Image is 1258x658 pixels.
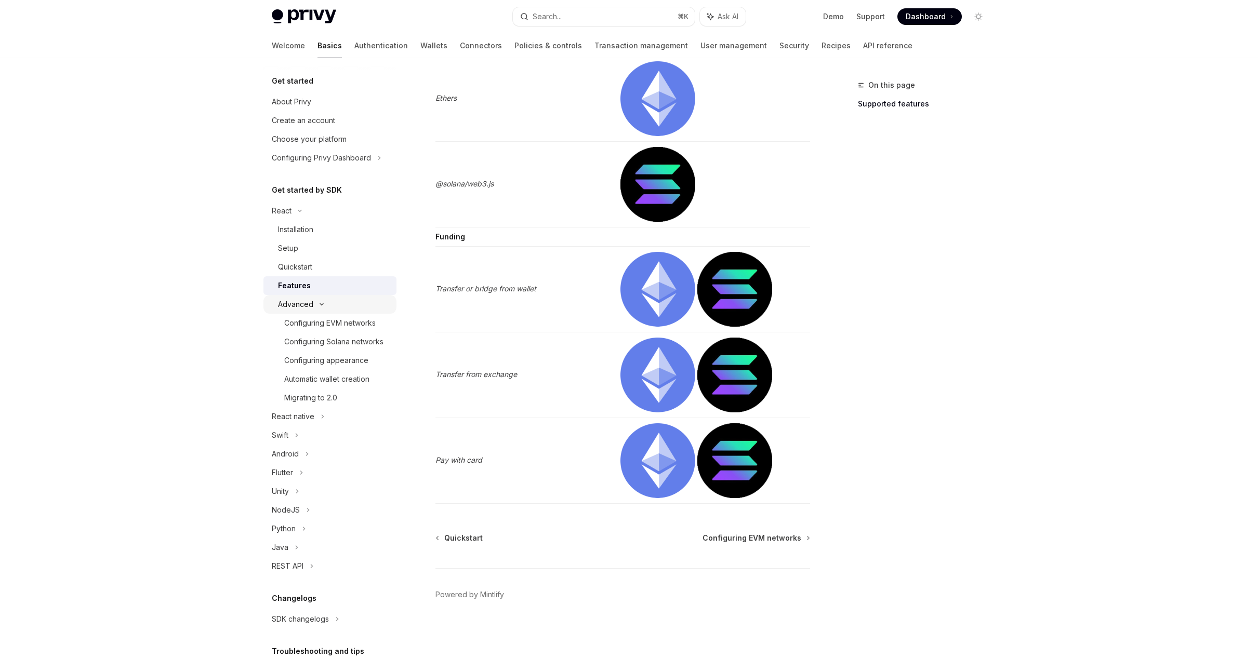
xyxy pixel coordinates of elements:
[620,147,695,222] img: solana.png
[278,298,313,311] div: Advanced
[272,114,335,127] div: Create an account
[435,589,504,600] a: Powered by Mintlify
[897,8,962,25] a: Dashboard
[435,370,517,379] em: Transfer from exchange
[272,522,296,535] div: Python
[700,33,767,58] a: User management
[263,388,396,407] a: Migrating to 2.0
[272,410,314,423] div: React native
[284,354,368,367] div: Configuring appearance
[863,33,912,58] a: API reference
[263,92,396,111] a: About Privy
[272,613,329,625] div: SDK changelogs
[697,252,772,327] img: solana.png
[822,33,851,58] a: Recipes
[620,61,695,136] img: ethereum.png
[444,533,483,543] span: Quickstart
[513,7,695,26] button: Search...⌘K
[970,8,987,25] button: Toggle dark mode
[263,111,396,130] a: Create an account
[278,242,298,254] div: Setup
[272,75,313,87] h5: Get started
[284,335,383,348] div: Configuring Solana networks
[620,338,695,412] img: ethereum.png
[272,429,288,441] div: Swift
[420,33,447,58] a: Wallets
[263,276,396,295] a: Features
[697,338,772,412] img: solana.png
[272,9,336,24] img: light logo
[263,351,396,370] a: Configuring appearance
[703,533,801,543] span: Configuring EVM networks
[272,504,300,516] div: NodeJS
[272,466,293,479] div: Flutter
[272,133,347,145] div: Choose your platform
[436,533,483,543] a: Quickstart
[697,423,772,498] img: solana.png
[272,205,292,217] div: React
[868,79,915,91] span: On this page
[435,455,482,464] em: Pay with card
[906,11,946,22] span: Dashboard
[263,130,396,149] a: Choose your platform
[435,232,465,241] strong: Funding
[435,179,494,188] em: @solana/web3.js
[620,252,695,327] img: ethereum.png
[284,317,376,329] div: Configuring EVM networks
[272,152,371,164] div: Configuring Privy Dashboard
[284,392,337,404] div: Migrating to 2.0
[263,258,396,276] a: Quickstart
[514,33,582,58] a: Policies & controls
[272,541,288,554] div: Java
[620,423,695,498] img: ethereum.png
[272,448,299,460] div: Android
[533,10,562,23] div: Search...
[272,485,289,498] div: Unity
[263,220,396,239] a: Installation
[272,560,303,572] div: REST API
[284,373,369,385] div: Automatic wallet creation
[823,11,844,22] a: Demo
[263,239,396,258] a: Setup
[272,184,342,196] h5: Get started by SDK
[700,7,746,26] button: Ask AI
[278,279,311,292] div: Features
[858,96,995,112] a: Supported features
[718,11,738,22] span: Ask AI
[460,33,502,58] a: Connectors
[435,93,457,102] em: Ethers
[317,33,342,58] a: Basics
[272,592,316,605] h5: Changelogs
[779,33,809,58] a: Security
[594,33,688,58] a: Transaction management
[278,261,312,273] div: Quickstart
[678,12,688,21] span: ⌘ K
[435,284,536,293] em: Transfer or bridge from wallet
[272,645,364,657] h5: Troubleshooting and tips
[263,314,396,332] a: Configuring EVM networks
[278,223,313,236] div: Installation
[703,533,809,543] a: Configuring EVM networks
[263,332,396,351] a: Configuring Solana networks
[272,96,311,108] div: About Privy
[263,370,396,388] a: Automatic wallet creation
[856,11,885,22] a: Support
[272,33,305,58] a: Welcome
[354,33,408,58] a: Authentication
